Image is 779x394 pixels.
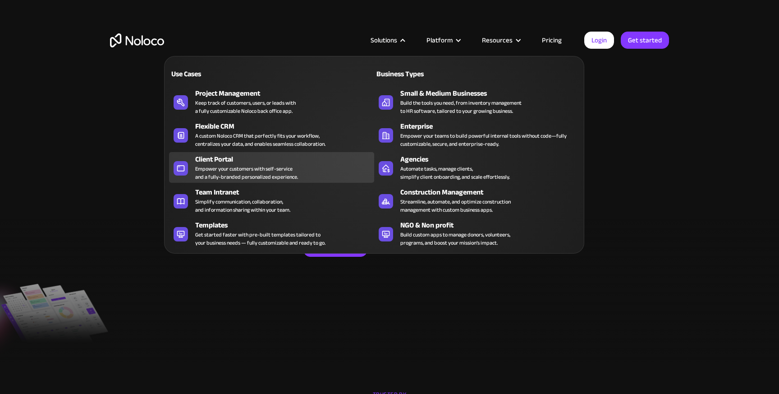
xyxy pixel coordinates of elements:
[164,43,584,254] nav: Solutions
[400,88,583,99] div: Small & Medium Businesses
[169,86,374,117] a: Project ManagementKeep track of customers, users, or leads witha fully customizable Noloco back o...
[110,93,669,165] h2: Business Apps for Teams
[371,34,397,46] div: Solutions
[374,185,579,216] a: Construction ManagementStreamline, automate, and optimize constructionmanagement with custom busi...
[400,121,583,132] div: Enterprise
[169,185,374,216] a: Team IntranetSimplify communication, collaboration,and information sharing within your team.
[621,32,669,49] a: Get started
[374,218,579,249] a: NGO & Non profitBuild custom apps to manage donors, volunteers,programs, and boost your mission’s...
[195,165,298,181] div: Empower your customers with self-service and a fully-branded personalized experience.
[400,187,583,198] div: Construction Management
[169,63,374,84] a: Use Cases
[426,34,453,46] div: Platform
[374,69,473,79] div: Business Types
[195,132,325,148] div: A custom Noloco CRM that perfectly fits your workflow, centralizes your data, and enables seamles...
[374,119,579,150] a: EnterpriseEmpower your teams to build powerful internal tools without code—fully customizable, se...
[400,165,510,181] div: Automate tasks, manage clients, simplify client onboarding, and scale effortlessly.
[195,121,378,132] div: Flexible CRM
[482,34,513,46] div: Resources
[195,198,290,214] div: Simplify communication, collaboration, and information sharing within your team.
[169,119,374,150] a: Flexible CRMA custom Noloco CRM that perfectly fits your workflow,centralizes your data, and enab...
[359,34,415,46] div: Solutions
[195,220,378,231] div: Templates
[195,154,378,165] div: Client Portal
[471,34,531,46] div: Resources
[400,220,583,231] div: NGO & Non profit
[195,231,325,247] div: Get started faster with pre-built templates tailored to your business needs — fully customizable ...
[400,132,575,148] div: Empower your teams to build powerful internal tools without code—fully customizable, secure, and ...
[374,152,579,183] a: AgenciesAutomate tasks, manage clients,simplify client onboarding, and scale effortlessly.
[195,187,378,198] div: Team Intranet
[400,231,510,247] div: Build custom apps to manage donors, volunteers, programs, and boost your mission’s impact.
[195,88,378,99] div: Project Management
[169,218,374,249] a: TemplatesGet started faster with pre-built templates tailored toyour business needs — fully custo...
[531,34,573,46] a: Pricing
[169,69,268,79] div: Use Cases
[169,152,374,183] a: Client PortalEmpower your customers with self-serviceand a fully-branded personalized experience.
[415,34,471,46] div: Platform
[400,198,511,214] div: Streamline, automate, and optimize construction management with custom business apps.
[374,86,579,117] a: Small & Medium BusinessesBuild the tools you need, from inventory managementto HR software, tailo...
[400,99,522,115] div: Build the tools you need, from inventory management to HR software, tailored to your growing busi...
[374,63,579,84] a: Business Types
[584,32,614,49] a: Login
[195,99,296,115] div: Keep track of customers, users, or leads with a fully customizable Noloco back office app.
[110,33,164,47] a: home
[400,154,583,165] div: Agencies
